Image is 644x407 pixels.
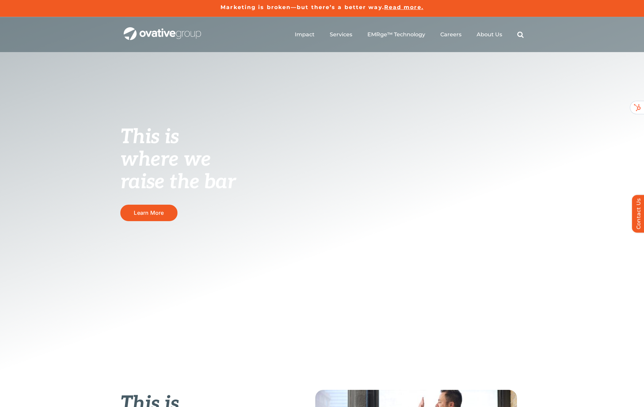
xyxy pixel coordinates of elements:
a: Impact [295,31,315,38]
span: where we raise the bar [120,148,236,194]
nav: Menu [295,24,524,45]
span: This is [120,125,179,149]
a: Careers [440,31,461,38]
span: Learn More [134,210,164,216]
a: About Us [477,31,502,38]
a: OG_Full_horizontal_WHT [124,27,201,33]
a: Services [330,31,352,38]
a: Read more. [384,4,424,10]
a: EMRge™ Technology [367,31,425,38]
a: Marketing is broken—but there’s a better way. [220,4,384,10]
a: Search [517,31,524,38]
a: Learn More [120,205,177,221]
